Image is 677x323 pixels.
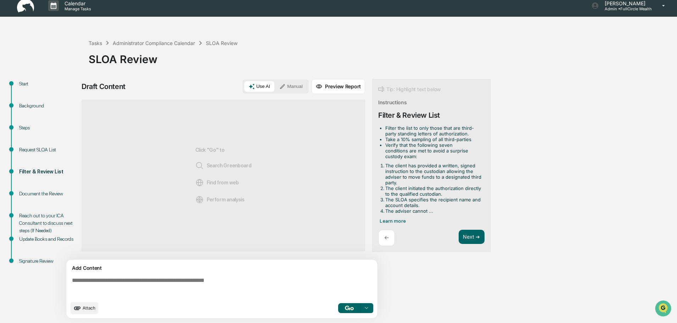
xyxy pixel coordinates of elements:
span: Learn more [380,218,406,224]
img: 1746055101610-c473b297-6a78-478c-a979-82029cc54cd1 [7,54,20,67]
div: Filter & Review List [19,168,77,176]
div: Start new chat [24,54,116,61]
button: Next ➔ [459,230,485,244]
div: Steps [19,124,77,132]
div: Instructions [378,99,407,105]
span: Attach [83,305,95,311]
div: Reach out to your ICA Consultant to discuss next steps (If Needed) [19,212,77,234]
p: How can we help? [7,15,129,26]
div: Update Books and Records [19,235,77,243]
div: 🔎 [7,104,13,109]
div: Tip: Highlight text below [378,85,441,94]
a: Powered byPylon [50,120,86,126]
li: Take a 10% sampling of all third-parties [385,137,482,142]
div: SLOA Review [206,40,237,46]
div: We're available if you need us! [24,61,90,67]
div: Start [19,80,77,88]
div: Administrator Compliance Calendar [113,40,195,46]
p: Manage Tasks [59,6,95,11]
img: Search [195,161,204,170]
li: The client initiated the authorization directly to the qualified custodian. [385,185,482,197]
a: 🖐️Preclearance [4,87,49,99]
div: Background [19,102,77,110]
p: [PERSON_NAME] [599,0,652,6]
span: Search Greenboard [195,161,252,170]
div: Draft Content [82,82,125,91]
button: Preview Report [312,79,365,94]
span: Find from web [195,178,239,187]
li: The adviser cannot ... [385,208,482,214]
iframe: Open customer support [654,300,673,319]
div: Tasks [89,40,102,46]
a: 🗄️Attestations [49,87,91,99]
img: Web [195,178,204,187]
img: Go [345,306,353,310]
p: ← [384,234,389,241]
div: Filter & Review List [378,111,440,119]
button: Start new chat [121,56,129,65]
button: Manual [275,81,307,92]
span: Perform analysis [195,195,245,204]
div: 🖐️ [7,90,13,96]
div: Add Content [71,264,373,272]
button: Go [338,303,361,313]
div: Document the Review [19,190,77,197]
input: Clear [18,32,117,40]
img: Analysis [195,195,204,204]
div: Signature Review [19,257,77,265]
span: Preclearance [14,89,46,96]
div: Click "Go" to [195,111,252,240]
li: The SLOA specifies the recipient name and account details. [385,197,482,208]
li: Verify that the following seven conditions are met to avoid a surprise custody exam: [385,142,482,159]
a: 🔎Data Lookup [4,100,47,113]
li: Filter the list to only those that are third-party standing letters of authorization. [385,125,482,137]
button: Use AI [244,81,274,92]
span: Attestations [58,89,88,96]
div: Request SLOA List [19,146,77,154]
button: upload document [71,302,98,314]
span: Data Lookup [14,103,45,110]
div: 🗄️ [51,90,57,96]
p: Calendar [59,0,95,6]
div: SLOA Review [89,47,673,66]
p: Admin • FullCircle Wealth [599,6,652,11]
li: The client has provided a written, signed instruction to the custodian allowing the adviser to mo... [385,163,482,185]
span: Pylon [71,120,86,126]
